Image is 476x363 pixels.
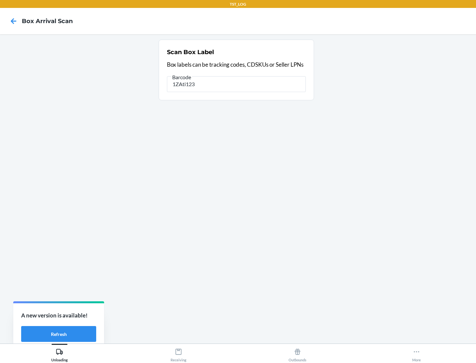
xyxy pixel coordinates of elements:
div: More [412,346,421,362]
p: A new version is available! [21,311,96,320]
button: Refresh [21,326,96,342]
div: Receiving [171,346,186,362]
p: Box labels can be tracking codes, CDSKUs or Seller LPNs [167,60,306,69]
div: Unloading [51,346,68,362]
span: Barcode [171,74,192,81]
div: Outbounds [289,346,306,362]
h2: Scan Box Label [167,48,214,56]
button: Outbounds [238,344,357,362]
button: Receiving [119,344,238,362]
h4: Box Arrival Scan [22,17,73,25]
input: Barcode [167,76,306,92]
p: TST_LOG [230,1,246,7]
button: More [357,344,476,362]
